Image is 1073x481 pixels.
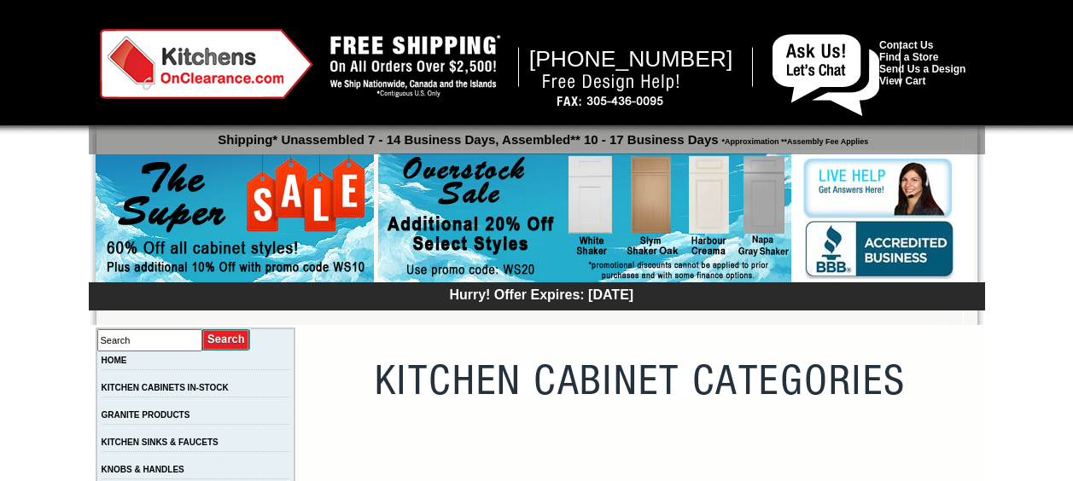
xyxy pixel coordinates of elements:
a: KITCHEN CABINETS IN-STOCK [102,383,229,392]
p: Shipping* Unassembled 7 - 14 Business Days, Assembled** 10 - 17 Business Days [97,125,985,147]
a: KITCHEN SINKS & FAUCETS [102,438,219,447]
div: Hurry! Offer Expires: [DATE] [97,285,985,303]
a: KNOBS & HANDLES [102,465,184,474]
a: Contact Us [879,39,933,51]
img: Kitchens on Clearance Logo [100,29,313,99]
a: Send Us a Design [879,63,965,75]
a: HOME [102,356,127,365]
span: *Approximation **Assembly Fee Applies [719,133,869,146]
span: [PHONE_NUMBER] [529,46,733,72]
a: View Cart [879,75,925,87]
a: Find a Store [879,51,938,63]
a: GRANITE PRODUCTS [102,410,190,420]
input: Submit [202,328,251,351]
